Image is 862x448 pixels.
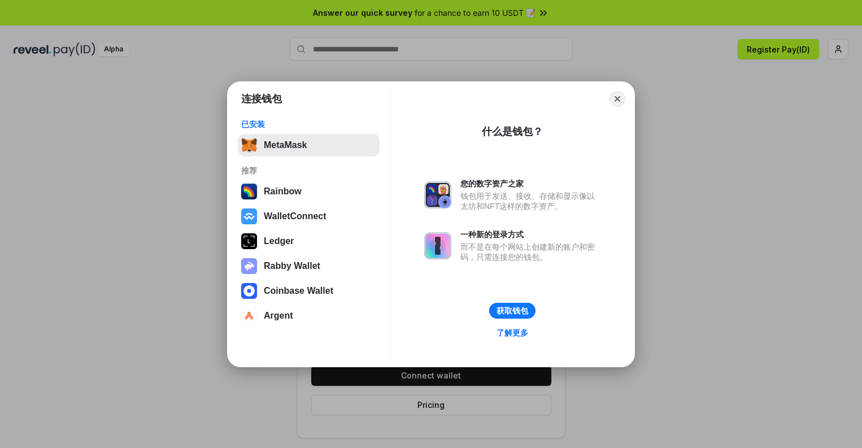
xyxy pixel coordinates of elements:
img: svg+xml,%3Csvg%20xmlns%3D%22http%3A%2F%2Fwww.w3.org%2F2000%2Fsvg%22%20fill%3D%22none%22%20viewBox... [424,181,451,208]
button: Rainbow [238,180,380,203]
div: 钱包用于发送、接收、存储和显示像以太坊和NFT这样的数字资产。 [460,191,600,211]
button: Coinbase Wallet [238,280,380,302]
button: Rabby Wallet [238,255,380,277]
div: Rabby Wallet [264,261,320,271]
img: svg+xml,%3Csvg%20width%3D%22120%22%20height%3D%22120%22%20viewBox%3D%220%200%20120%20120%22%20fil... [241,184,257,199]
div: 您的数字资产之家 [460,179,600,189]
button: MetaMask [238,134,380,156]
div: Ledger [264,236,294,246]
div: 了解更多 [497,328,528,338]
button: Ledger [238,230,380,253]
div: Rainbow [264,186,302,197]
img: svg+xml,%3Csvg%20width%3D%2228%22%20height%3D%2228%22%20viewBox%3D%220%200%2028%2028%22%20fill%3D... [241,283,257,299]
img: svg+xml,%3Csvg%20xmlns%3D%22http%3A%2F%2Fwww.w3.org%2F2000%2Fsvg%22%20fill%3D%22none%22%20viewBox... [241,258,257,274]
h1: 连接钱包 [241,92,282,106]
a: 了解更多 [490,325,535,340]
button: Close [610,91,625,107]
div: Coinbase Wallet [264,286,333,296]
div: Argent [264,311,293,321]
div: 已安装 [241,119,376,129]
div: WalletConnect [264,211,326,221]
div: 推荐 [241,166,376,176]
img: svg+xml,%3Csvg%20width%3D%2228%22%20height%3D%2228%22%20viewBox%3D%220%200%2028%2028%22%20fill%3D... [241,308,257,324]
button: Argent [238,305,380,327]
button: WalletConnect [238,205,380,228]
button: 获取钱包 [489,303,536,319]
div: MetaMask [264,140,307,150]
img: svg+xml,%3Csvg%20xmlns%3D%22http%3A%2F%2Fwww.w3.org%2F2000%2Fsvg%22%20width%3D%2228%22%20height%3... [241,233,257,249]
div: 而不是在每个网站上创建新的账户和密码，只需连接您的钱包。 [460,242,600,262]
img: svg+xml,%3Csvg%20xmlns%3D%22http%3A%2F%2Fwww.w3.org%2F2000%2Fsvg%22%20fill%3D%22none%22%20viewBox... [424,232,451,259]
div: 一种新的登录方式 [460,229,600,240]
img: svg+xml,%3Csvg%20width%3D%2228%22%20height%3D%2228%22%20viewBox%3D%220%200%2028%2028%22%20fill%3D... [241,208,257,224]
div: 获取钱包 [497,306,528,316]
img: svg+xml,%3Csvg%20fill%3D%22none%22%20height%3D%2233%22%20viewBox%3D%220%200%2035%2033%22%20width%... [241,137,257,153]
div: 什么是钱包？ [482,125,543,138]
